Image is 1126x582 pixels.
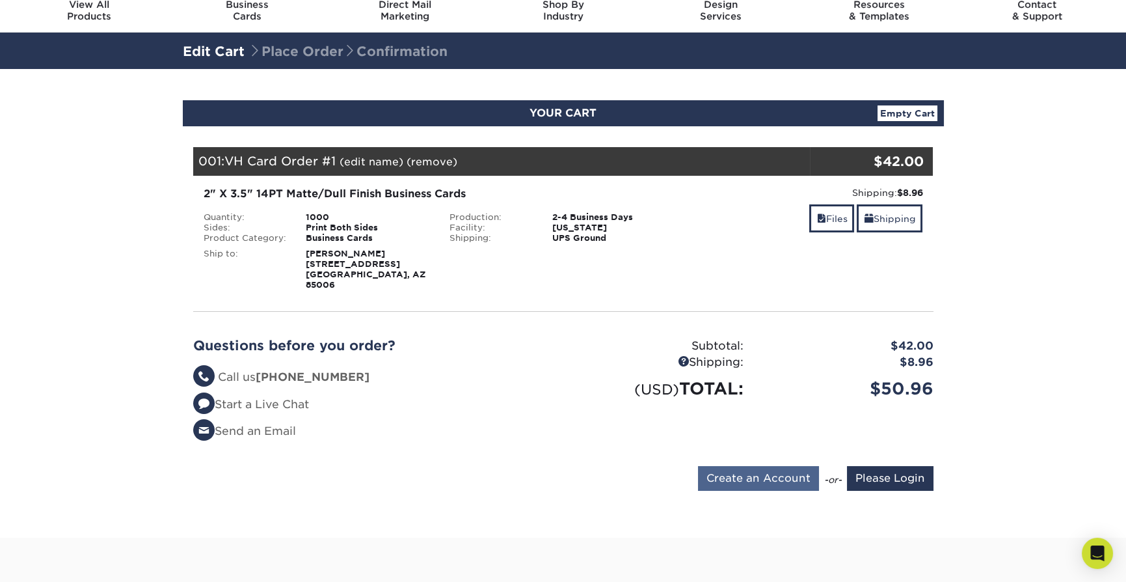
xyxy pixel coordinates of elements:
[440,223,543,233] div: Facility:
[193,147,810,176] div: 001:
[753,354,943,371] div: $8.96
[698,466,819,491] input: Create an Account
[194,223,297,233] div: Sides:
[296,233,440,243] div: Business Cards
[634,381,679,398] small: (USD)
[563,354,753,371] div: Shipping:
[543,212,686,223] div: 2-4 Business Days
[753,338,943,355] div: $42.00
[543,233,686,243] div: UPS Ground
[248,44,448,59] span: Place Order Confirmation
[810,152,924,171] div: $42.00
[824,475,842,485] em: -or-
[194,233,297,243] div: Product Category:
[440,212,543,223] div: Production:
[306,249,426,290] strong: [PERSON_NAME] [STREET_ADDRESS] [GEOGRAPHIC_DATA], AZ 85006
[296,212,440,223] div: 1000
[183,44,245,59] a: Edit Cart
[407,156,457,168] a: (remove)
[809,204,854,232] a: Files
[440,233,543,243] div: Shipping:
[529,107,597,119] span: YOUR CART
[563,376,753,401] div: TOTAL:
[256,370,369,383] strong: [PHONE_NUMBER]
[857,204,922,232] a: Shipping
[296,223,440,233] div: Print Both Sides
[193,338,554,353] h2: Questions before you order?
[193,424,296,437] a: Send an Email
[753,376,943,401] div: $50.96
[543,223,686,233] div: [US_STATE]
[340,156,403,168] a: (edit name)
[816,214,825,224] span: files
[193,369,554,386] li: Call us
[204,186,677,202] div: 2" X 3.5" 14PT Matte/Dull Finish Business Cards
[193,398,309,411] a: Start a Live Chat
[896,187,922,198] strong: $8.96
[194,212,297,223] div: Quantity:
[878,105,937,121] a: Empty Cart
[864,214,873,224] span: shipping
[224,154,336,168] span: VH Card Order #1
[847,466,933,491] input: Please Login
[1082,538,1113,569] div: Open Intercom Messenger
[696,186,923,199] div: Shipping:
[194,249,297,290] div: Ship to:
[563,338,753,355] div: Subtotal:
